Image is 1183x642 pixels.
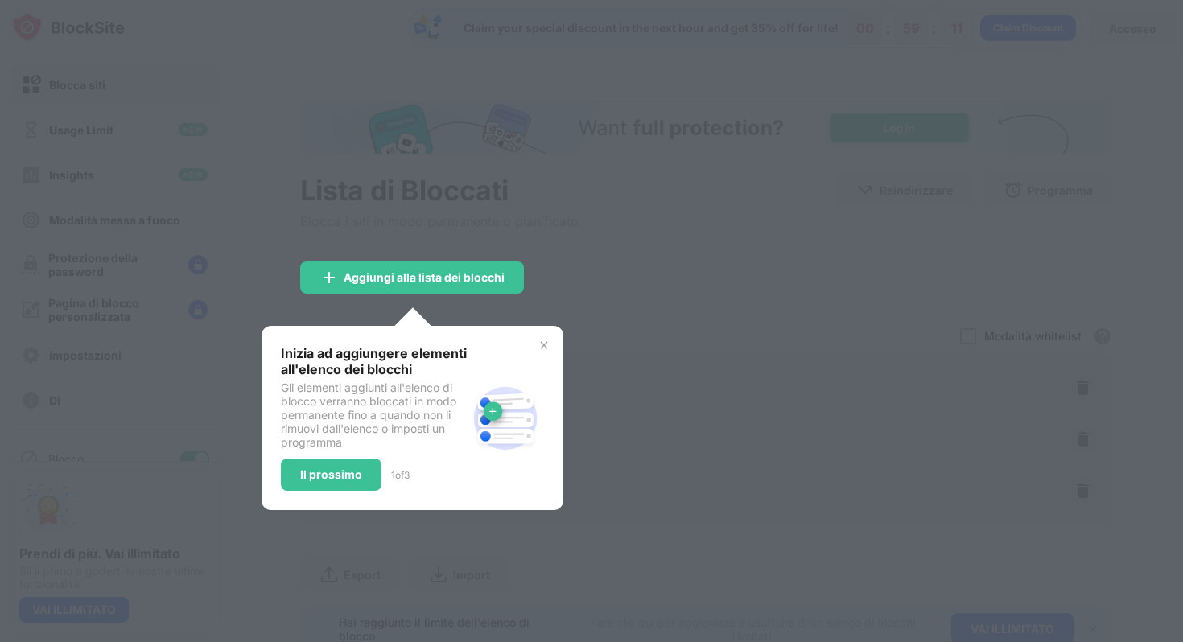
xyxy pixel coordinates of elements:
[391,469,410,481] div: 1 of 3
[538,339,550,352] img: x-button.svg
[467,380,544,457] img: block-site.svg
[344,271,505,284] div: Aggiungi alla lista dei blocchi
[281,381,467,449] div: Gli elementi aggiunti all'elenco di blocco verranno bloccati in modo permanente fino a quando non...
[281,345,467,377] div: Inizia ad aggiungere elementi all'elenco dei blocchi
[300,468,362,481] div: Il prossimo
